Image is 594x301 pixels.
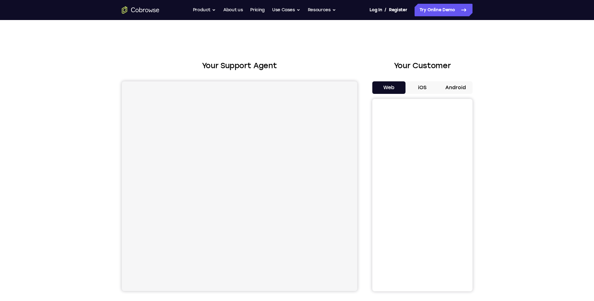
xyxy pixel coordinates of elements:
[193,4,216,16] button: Product
[372,60,473,71] h2: Your Customer
[389,4,407,16] a: Register
[372,81,406,94] button: Web
[369,4,382,16] a: Log In
[405,81,439,94] button: iOS
[250,4,265,16] a: Pricing
[122,60,357,71] h2: Your Support Agent
[223,4,243,16] a: About us
[308,4,336,16] button: Resources
[122,81,357,291] iframe: Agent
[122,6,159,14] a: Go to the home page
[385,6,386,14] span: /
[415,4,473,16] a: Try Online Demo
[439,81,473,94] button: Android
[272,4,300,16] button: Use Cases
